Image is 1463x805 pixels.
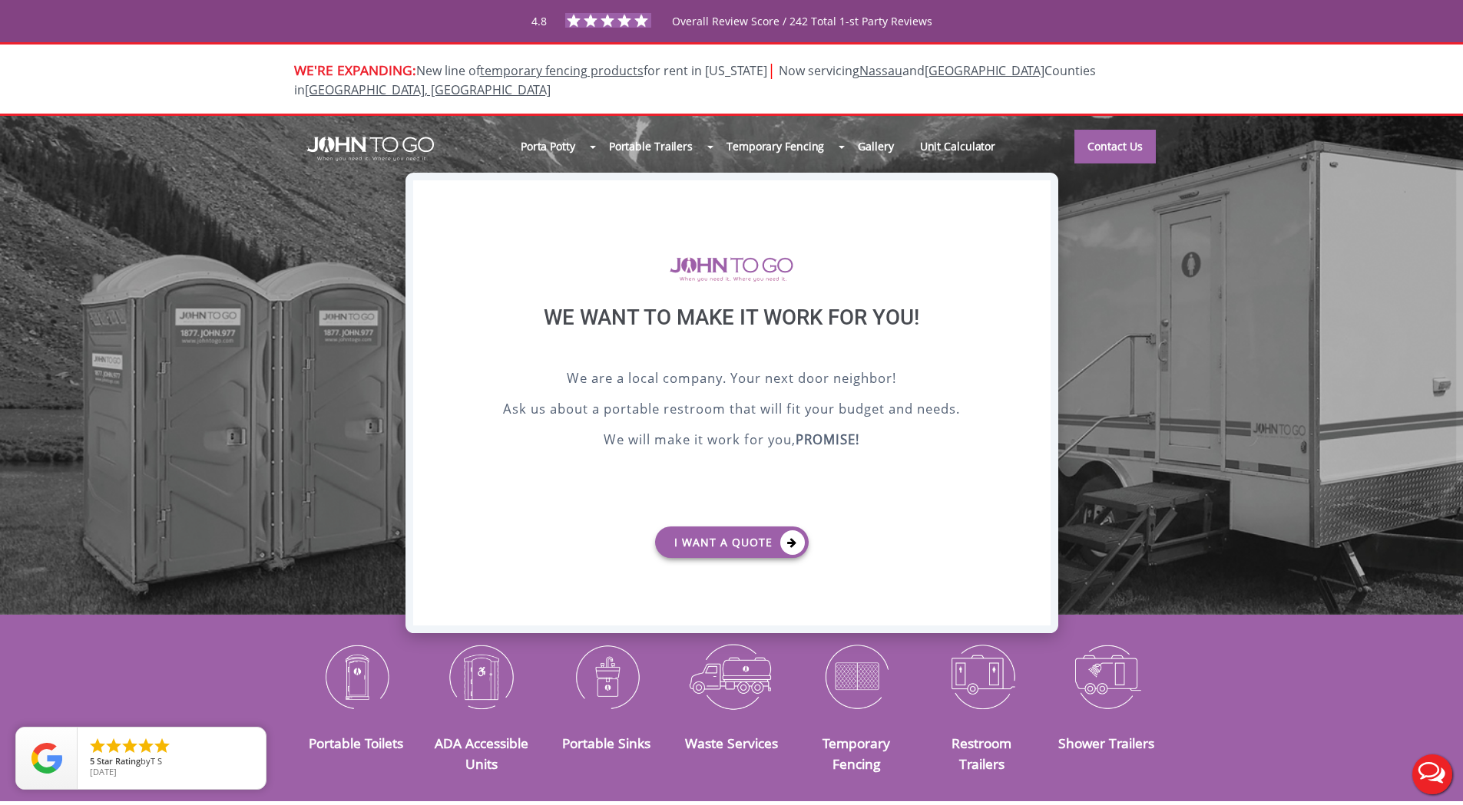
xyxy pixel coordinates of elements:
[151,755,162,767] span: T S
[104,737,123,755] li: 
[90,755,94,767] span: 5
[31,743,62,774] img: Review Rating
[137,737,155,755] li: 
[88,737,107,755] li: 
[655,526,809,558] a: I want a Quote
[153,737,171,755] li: 
[452,305,1012,368] div: We want to make it work for you!
[452,430,1012,453] p: We will make it work for you,
[1402,744,1463,805] button: Live Chat
[670,257,793,282] img: logo of viptogo
[90,757,253,767] span: by
[796,431,859,448] b: PROMISE!
[90,766,117,777] span: [DATE]
[452,399,1012,422] p: Ask us about a portable restroom that will fit your budget and needs.
[1026,180,1050,206] div: X
[121,737,139,755] li: 
[97,755,141,767] span: Star Rating
[452,368,1012,391] p: We are a local company. Your next door neighbor!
